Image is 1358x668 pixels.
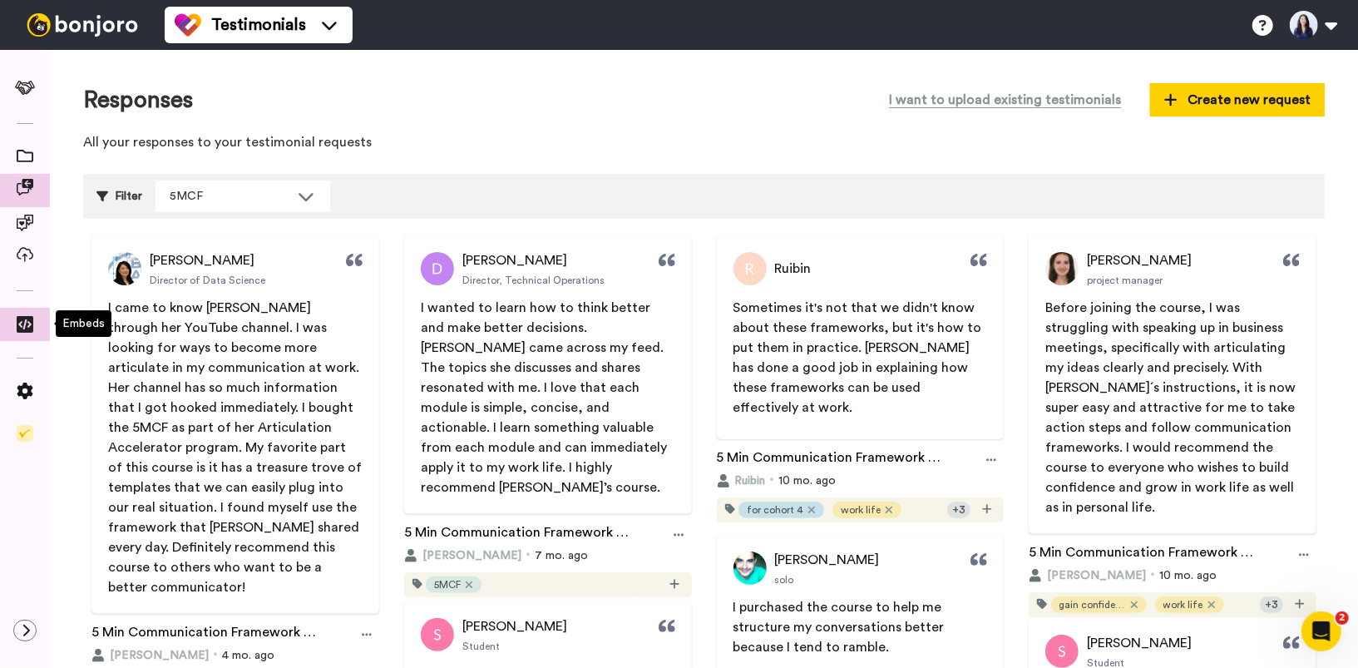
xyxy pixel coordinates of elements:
img: Profile Picture [733,252,767,285]
button: Ruibin [717,473,766,489]
a: 5 Min Communication Framework Testimonial [91,622,318,647]
div: 10 mo. ago [1029,567,1316,584]
span: [PERSON_NAME] [775,550,880,570]
span: 2 [1336,611,1349,625]
span: Ruibin [735,473,766,489]
button: Create new request [1150,83,1325,116]
span: I wanted to learn how to think better and make better decisions. [PERSON_NAME] came across my fee... [421,301,670,494]
button: [PERSON_NAME] [91,647,209,664]
img: tm-color.svg [175,12,201,38]
img: Profile Picture [421,618,454,651]
span: [PERSON_NAME] [422,547,521,564]
a: 5 Min Communication Framework Testimonial [717,448,943,473]
img: Checklist.svg [17,425,33,442]
button: [PERSON_NAME] [404,547,521,564]
span: work life [841,503,881,517]
span: Before joining the course, I was struggling with speaking up in business meetings, specifically w... [1045,301,1299,514]
span: solo [775,573,794,586]
span: project manager [1087,274,1163,287]
span: gain confidence [1059,598,1126,611]
span: [PERSON_NAME] [1047,567,1146,584]
button: [PERSON_NAME] [1029,567,1146,584]
span: 5MCF [434,578,461,591]
span: I came to know [PERSON_NAME] through her YouTube channel. I was looking for ways to become more a... [108,301,365,594]
span: Director of Data Science [150,274,265,287]
img: bj-logo-header-white.svg [20,13,145,37]
div: Filter [96,181,142,212]
img: Profile Picture [108,252,141,285]
span: Testimonials [211,13,306,37]
span: [PERSON_NAME] [110,647,209,664]
span: Director, Technical Operations [462,274,605,287]
div: 4 mo. ago [91,647,379,664]
span: Ruibin [775,259,812,279]
div: 5MCF [170,188,289,205]
div: + 3 [947,502,970,518]
img: Profile Picture [421,252,454,285]
h1: Responses [83,87,193,113]
span: [PERSON_NAME] [1087,633,1192,653]
img: Profile Picture [1045,252,1079,285]
a: 5 Min Communication Framework Testimonial [404,522,630,547]
span: [PERSON_NAME] [1087,250,1192,270]
button: I want to upload existing testimonials [877,83,1133,116]
div: Embeds [56,310,111,337]
span: Sometimes it's not that we didn't know about these frameworks, but it's how to put them in practi... [733,301,985,414]
span: I purchased the course to help me structure my conversations better because I tend to ramble. [733,601,948,654]
a: 5 Min Communication Framework Testimonial [1029,542,1255,567]
span: [PERSON_NAME] [150,250,254,270]
span: Student [462,640,500,653]
div: 10 mo. ago [717,473,1005,489]
div: + 3 [1260,596,1283,613]
span: [PERSON_NAME] [462,250,567,270]
span: Create new request [1164,90,1311,110]
img: Profile Picture [733,552,767,585]
p: All your responses to your testimonial requests [83,133,1325,152]
span: for cohort 4 [747,503,803,517]
div: 7 mo. ago [404,547,692,564]
iframe: Intercom live chat [1301,611,1341,651]
span: work life [1163,598,1203,611]
img: Profile Picture [1045,635,1079,668]
span: [PERSON_NAME] [462,616,567,636]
